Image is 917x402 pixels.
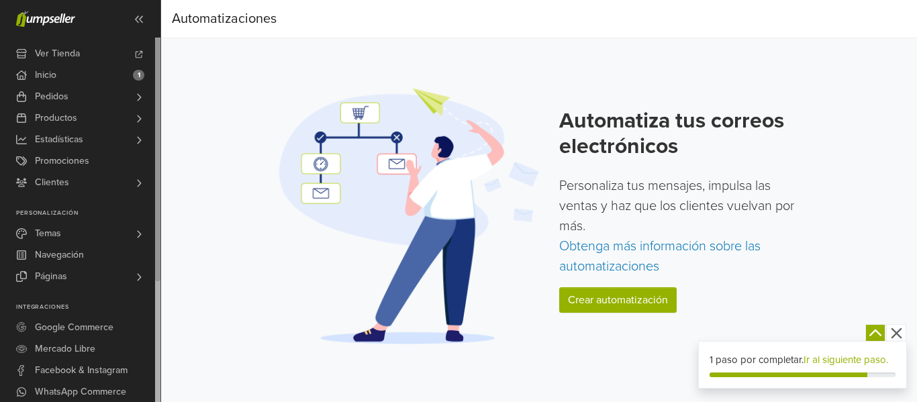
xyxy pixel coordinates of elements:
p: Personalización [16,209,160,217]
span: Inicio [35,64,56,86]
span: Navegación [35,244,84,266]
span: Promociones [35,150,89,172]
h2: Automatiza tus correos electrónicos [559,108,804,160]
span: Productos [35,107,77,129]
span: Mercado Libre [35,338,95,360]
div: Automatizaciones [172,5,277,32]
span: Pedidos [35,86,68,107]
a: Crear automatización [559,287,677,313]
a: Obtenga más información sobre las automatizaciones [559,238,761,274]
span: Estadísticas [35,129,83,150]
span: 1 [133,70,144,81]
span: Google Commerce [35,317,113,338]
span: Ver Tienda [35,43,80,64]
div: 1 paso por completar. [710,352,896,368]
p: Integraciones [16,303,160,311]
span: Páginas [35,266,67,287]
a: Ir al siguiente paso. [804,354,888,366]
p: Personaliza tus mensajes, impulsa las ventas y haz que los clientes vuelvan por más. [559,176,804,277]
span: Facebook & Instagram [35,360,128,381]
span: Clientes [35,172,69,193]
img: Automation [275,87,543,345]
span: Temas [35,223,61,244]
